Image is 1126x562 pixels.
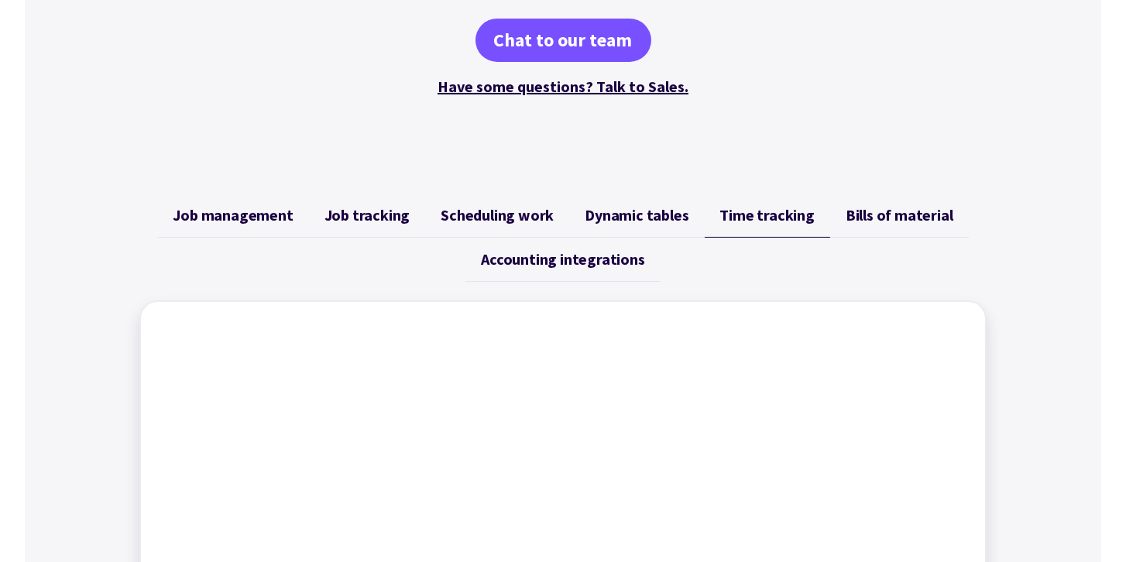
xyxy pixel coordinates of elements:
[720,206,815,224] span: Time tracking
[846,206,953,224] span: Bills of material
[868,395,1126,562] iframe: Chat Widget
[441,206,554,224] span: Scheduling work
[173,206,293,224] span: Job management
[481,250,644,269] span: Accounting integrations
[585,206,688,224] span: Dynamic tables
[475,19,651,62] a: Chat to our team
[438,77,688,96] a: Have some questions? Talk to Sales.
[324,206,410,224] span: Job tracking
